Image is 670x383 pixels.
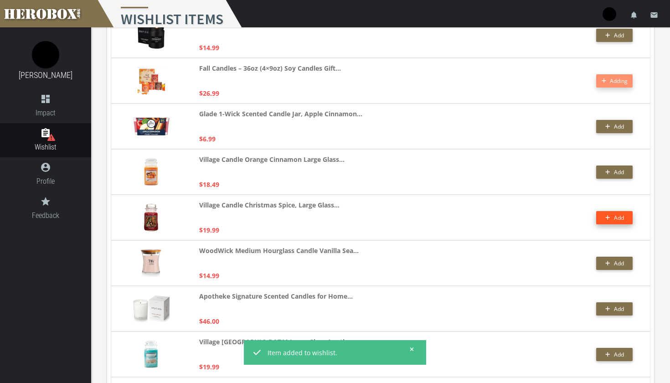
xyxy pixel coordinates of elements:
button: Add [596,257,633,270]
button: Add [596,211,633,224]
img: 810eszHPuUL._AC_UL320_.jpg [133,118,170,135]
strong: Apotheke Signature Scented Candles for Home... [199,291,353,301]
i: notifications [630,11,638,19]
strong: Village Candle Christmas Spice, Large Glass... [199,200,340,210]
span: Adding [610,77,628,85]
strong: Fall Candles – 36oz (4×9oz) Soy Candles Gift... [199,63,341,73]
span: Add [614,259,624,267]
span: Add [614,31,624,39]
span: Add [614,214,624,222]
button: Adding [596,74,633,88]
strong: Village [GEOGRAPHIC_DATA] Large Glass Apothecary... [199,336,369,347]
span: Add [614,168,624,176]
p: $14.99 [199,42,219,53]
img: 71zcF7WYeZL._AC_UL320_.jpg [141,249,161,277]
i: email [650,11,658,19]
img: image [32,41,59,68]
strong: Village Candle Orange Cinnamon Large Glass... [199,154,345,165]
button: Add [596,348,633,361]
img: user-image [603,7,616,21]
button: Add [596,29,633,42]
img: 61sa1AXmUoL._AC_UL320_.jpg [144,341,158,368]
button: Add [596,120,633,133]
strong: Glade 1-Wick Scented Candle Jar, Apple Cinnamon... [199,109,362,119]
span: Add [614,351,624,358]
p: $14.99 [199,270,219,281]
p: $6.99 [199,134,216,144]
img: 61ZuQe+0osL._AC_UL320_.jpg [133,295,170,322]
p: $19.99 [199,362,219,372]
img: 819M3lnPqVL._AC_UL320_.jpg [138,21,165,49]
span: Item added to wishlist. [268,347,403,358]
p: $19.99 [199,225,219,235]
button: Add [596,302,633,316]
i: assignment [40,128,51,139]
strong: WoodWick Medium Hourglass Candle Vanilla Sea... [199,245,359,256]
img: 71cGYsrOJjL._AC_UL320_.jpg [138,67,165,94]
p: $18.49 [199,179,219,190]
a: [PERSON_NAME] [19,70,72,80]
p: $26.99 [199,88,219,98]
img: 61H4OO0rToL._AC_UL320_.jpg [144,204,159,231]
p: $46.00 [199,316,219,326]
img: 61YknYaARbL._AC_UL320_.jpg [144,158,158,186]
button: Add [596,166,633,179]
span: Add [614,123,624,130]
span: Add [614,305,624,313]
